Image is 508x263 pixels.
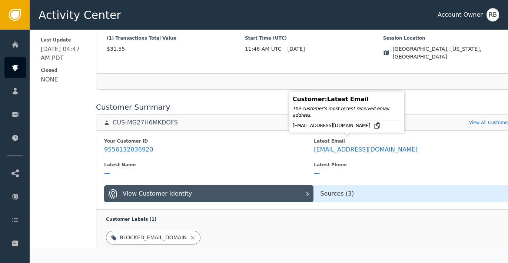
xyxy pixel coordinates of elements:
[314,146,418,153] div: [EMAIL_ADDRESS][DOMAIN_NAME]
[245,35,383,41] span: Start Time (UTC)
[487,8,499,21] button: RB
[293,122,401,129] div: [EMAIL_ADDRESS][DOMAIN_NAME]
[104,185,313,202] button: View Customer Identity
[41,67,86,74] span: Closed
[293,105,401,119] div: The customer's most recent received email address.
[104,170,110,177] div: —
[438,10,483,19] div: Account Owner
[39,7,121,23] span: Activity Center
[288,45,305,53] span: [DATE]
[245,45,282,53] span: 11:46 AM UTC
[41,75,58,84] div: NONE
[107,45,245,53] span: $31.55
[104,138,314,144] div: Your Customer ID
[314,170,320,177] div: —
[106,217,156,222] span: Customer Labels ( 1 )
[123,189,192,198] div: View Customer Identity
[293,95,401,104] div: Customer : Latest Email
[104,162,314,168] div: Latest Name
[113,119,178,126] div: CUS-MG27H6MKDOFS
[41,37,86,43] span: Last Update
[41,45,86,63] div: [DATE] 04:47 AM PDT
[120,234,187,242] div: BLOCKED_EMAIL_DOMAIN
[107,35,245,41] span: (1) Transactions Total Value
[104,146,153,153] div: 9556132036920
